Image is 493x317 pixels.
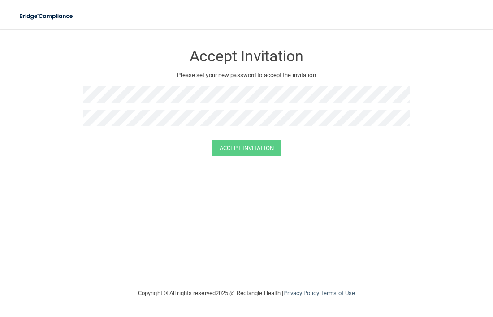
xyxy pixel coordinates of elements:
[90,70,403,81] p: Please set your new password to accept the invitation
[320,290,355,296] a: Terms of Use
[13,7,80,26] img: bridge_compliance_login_screen.278c3ca4.svg
[83,279,410,308] div: Copyright © All rights reserved 2025 @ Rectangle Health | |
[83,48,410,64] h3: Accept Invitation
[283,290,319,296] a: Privacy Policy
[212,140,281,156] button: Accept Invitation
